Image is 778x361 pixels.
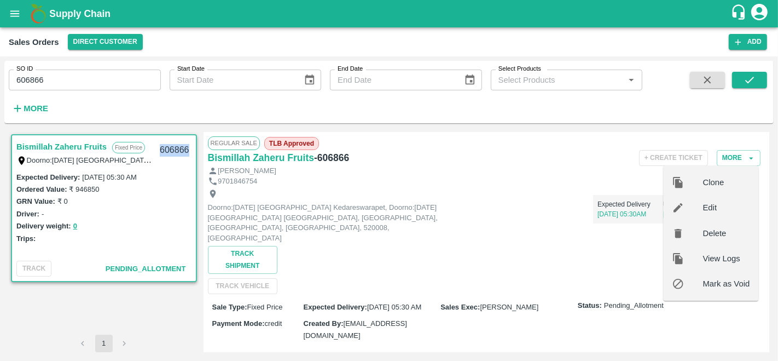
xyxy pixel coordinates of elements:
[299,70,320,90] button: Choose date
[9,99,51,118] button: More
[153,137,195,163] div: 606866
[663,199,728,209] p: Updated Delivery
[218,166,276,176] p: [PERSON_NAME]
[265,319,282,328] span: credit
[212,319,265,328] label: Payment Mode :
[664,221,759,246] div: Delete
[9,70,161,90] input: Enter SO ID
[73,335,135,352] nav: pagination navigation
[703,227,750,239] span: Delete
[24,104,48,113] strong: More
[330,70,455,90] input: End Date
[663,209,728,219] p: [DATE] 05:30AM
[2,1,27,26] button: open drawer
[314,150,349,165] h6: - 606866
[68,34,143,50] button: Select DC
[208,136,260,150] span: Regular Sale
[212,303,247,311] label: Sale Type :
[664,246,759,271] div: View Logs
[750,2,769,25] div: account of current user
[604,301,664,311] span: Pending_Allotment
[338,65,363,73] label: End Date
[367,303,421,311] span: [DATE] 05:30 AM
[218,176,257,187] p: 9701846754
[597,199,663,209] p: Expected Delivery
[494,73,622,87] input: Select Products
[177,65,205,73] label: Start Date
[16,222,71,230] label: Delivery weight:
[247,303,283,311] span: Fixed Price
[106,265,186,273] span: Pending_Allotment
[42,210,44,218] label: -
[112,142,145,153] p: Fixed Price
[729,34,767,50] button: Add
[9,35,59,49] div: Sales Orders
[703,176,750,188] span: Clone
[208,150,314,165] a: Bismillah Zaheru Fruits
[624,73,638,87] button: Open
[480,303,539,311] span: [PERSON_NAME]
[664,196,759,221] div: Edit
[460,70,480,90] button: Choose date
[16,210,39,218] label: Driver:
[49,6,730,21] a: Supply Chain
[69,185,99,193] label: ₹ 946850
[27,3,49,25] img: logo
[264,137,319,150] span: TLB Approved
[664,170,759,195] div: Clone
[16,173,80,181] label: Expected Delivery :
[703,278,750,290] span: Mark as Void
[304,319,407,340] span: [EMAIL_ADDRESS][DOMAIN_NAME]
[664,271,759,296] div: Mark as Void
[304,303,367,311] label: Expected Delivery :
[16,197,55,205] label: GRN Value:
[703,253,750,265] span: View Logs
[82,173,136,181] label: [DATE] 05:30 AM
[208,203,454,243] p: Doorno:[DATE] [GEOGRAPHIC_DATA] Kedareswarapet, Doorno:[DATE] [GEOGRAPHIC_DATA] [GEOGRAPHIC_DATA]...
[730,4,750,24] div: customer-support
[16,140,107,154] a: Bismillah Zaheru Fruits
[703,202,750,214] span: Edit
[27,156,747,164] label: Doorno:[DATE] [GEOGRAPHIC_DATA] Kedareswarapet, Doorno:[DATE] [GEOGRAPHIC_DATA] [GEOGRAPHIC_DATA]...
[57,197,68,205] label: ₹ 0
[16,185,67,193] label: Ordered Value:
[170,70,295,90] input: Start Date
[73,220,77,233] button: 0
[717,150,760,166] button: More
[597,209,663,219] p: [DATE] 05:30AM
[498,65,541,73] label: Select Products
[95,335,113,352] button: page 1
[304,319,344,328] label: Created By :
[49,8,111,19] b: Supply Chain
[16,65,33,73] label: SO ID
[578,301,602,311] label: Status:
[16,234,36,243] label: Trips:
[208,246,277,273] button: Track Shipment
[440,303,480,311] label: Sales Exec :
